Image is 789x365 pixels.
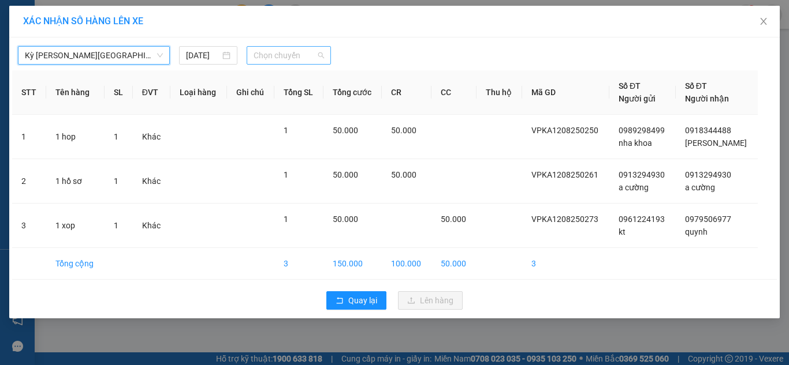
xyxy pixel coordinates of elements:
[759,17,768,26] span: close
[685,215,731,224] span: 0979506977
[12,115,46,159] td: 1
[133,204,171,248] td: Khác
[284,215,288,224] span: 1
[382,70,431,115] th: CR
[333,215,358,224] span: 50.000
[685,126,731,135] span: 0918344488
[619,227,626,236] span: kt
[522,248,610,280] td: 3
[133,115,171,159] td: Khác
[46,248,104,280] td: Tổng cộng
[619,126,665,135] span: 0989298499
[685,227,708,236] span: quynh
[114,176,118,186] span: 1
[619,94,656,103] span: Người gửi
[391,126,416,135] span: 50.000
[170,70,226,115] th: Loại hàng
[619,138,652,148] span: nha khoa
[382,248,431,280] td: 100.000
[348,294,377,307] span: Quay lại
[747,6,780,38] button: Close
[46,70,104,115] th: Tên hàng
[46,115,104,159] td: 1 hop
[114,221,118,230] span: 1
[12,204,46,248] td: 3
[477,70,522,115] th: Thu hộ
[441,215,466,224] span: 50.000
[227,70,274,115] th: Ghi chú
[105,70,133,115] th: SL
[274,248,323,280] td: 3
[431,70,477,115] th: CC
[531,170,598,179] span: VPKA1208250261
[685,138,747,148] span: [PERSON_NAME]
[398,291,463,310] button: uploadLên hàng
[186,49,219,62] input: 12/08/2025
[685,183,715,192] span: a cường
[254,47,325,64] span: Chọn chuyến
[25,47,163,64] span: Kỳ Anh - Hà Nội
[133,159,171,204] td: Khác
[12,70,46,115] th: STT
[619,170,665,179] span: 0913294930
[619,81,641,91] span: Số ĐT
[531,215,598,224] span: VPKA1208250273
[391,170,416,179] span: 50.000
[326,291,386,310] button: rollbackQuay lại
[685,94,729,103] span: Người nhận
[23,16,143,27] span: XÁC NHẬN SỐ HÀNG LÊN XE
[46,204,104,248] td: 1 xop
[46,159,104,204] td: 1 hồ sơ
[12,159,46,204] td: 2
[431,248,477,280] td: 50.000
[323,70,382,115] th: Tổng cước
[619,215,665,224] span: 0961224193
[531,126,598,135] span: VPKA1208250250
[114,132,118,141] span: 1
[336,296,344,306] span: rollback
[619,183,649,192] span: a cường
[522,70,610,115] th: Mã GD
[133,70,171,115] th: ĐVT
[685,81,707,91] span: Số ĐT
[323,248,382,280] td: 150.000
[685,170,731,179] span: 0913294930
